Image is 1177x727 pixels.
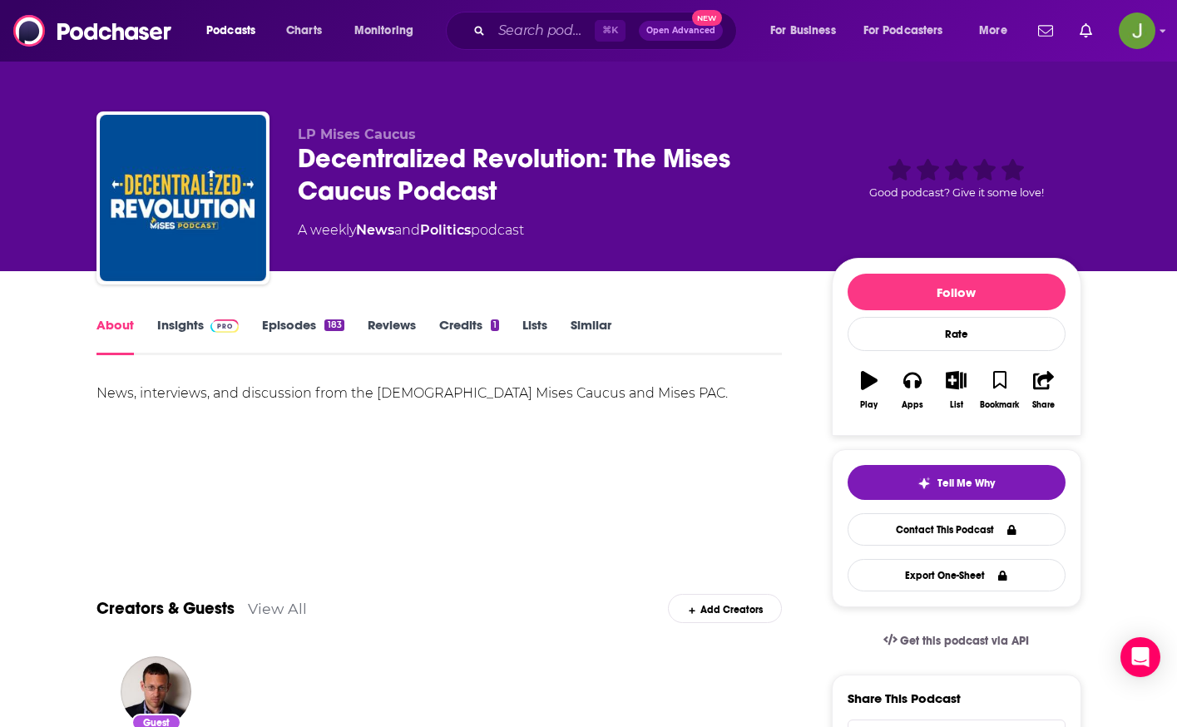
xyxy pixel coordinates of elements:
a: Credits1 [439,317,499,355]
a: InsightsPodchaser Pro [157,317,240,355]
a: Creators & Guests [96,598,235,619]
button: Open AdvancedNew [639,21,723,41]
a: Show notifications dropdown [1073,17,1099,45]
img: tell me why sparkle [917,477,931,490]
a: News [356,222,394,238]
input: Search podcasts, credits, & more... [492,17,595,44]
span: Logged in as jon47193 [1119,12,1155,49]
img: Decentralized Revolution: The Mises Caucus Podcast [100,115,266,281]
div: Open Intercom Messenger [1120,637,1160,677]
div: 183 [324,319,344,331]
div: Bookmark [980,400,1019,410]
span: Monitoring [354,19,413,42]
button: open menu [195,17,277,44]
button: Apps [891,360,934,420]
a: Contact This Podcast [848,513,1066,546]
span: ⌘ K [595,20,626,42]
div: Share [1032,400,1055,410]
span: Get this podcast via API [900,634,1029,648]
div: A weekly podcast [298,220,524,240]
span: For Business [770,19,836,42]
img: User Profile [1119,12,1155,49]
h3: Share This Podcast [848,690,961,706]
img: Spike Cohen [121,656,191,727]
span: Open Advanced [646,27,715,35]
button: Bookmark [978,360,1021,420]
a: Get this podcast via API [870,621,1043,661]
a: View All [248,600,307,617]
button: Share [1021,360,1065,420]
button: open menu [967,17,1028,44]
div: Good podcast? Give it some love! [832,126,1081,230]
span: New [692,10,722,26]
span: and [394,222,420,238]
div: Play [860,400,878,410]
img: Podchaser - Follow, Share and Rate Podcasts [13,15,173,47]
button: Show profile menu [1119,12,1155,49]
div: News, interviews, and discussion from the [DEMOGRAPHIC_DATA] Mises Caucus and Mises PAC. [96,382,783,405]
button: tell me why sparkleTell Me Why [848,465,1066,500]
a: Politics [420,222,471,238]
div: Rate [848,317,1066,351]
span: For Podcasters [863,19,943,42]
img: Podchaser Pro [210,319,240,333]
button: Export One-Sheet [848,559,1066,591]
button: open menu [343,17,435,44]
div: Add Creators [668,594,782,623]
button: List [934,360,977,420]
span: Tell Me Why [937,477,995,490]
button: Play [848,360,891,420]
div: Apps [902,400,923,410]
button: open menu [853,17,967,44]
a: Show notifications dropdown [1031,17,1060,45]
a: About [96,317,134,355]
div: Search podcasts, credits, & more... [462,12,753,50]
a: Similar [571,317,611,355]
span: Good podcast? Give it some love! [869,186,1044,199]
span: Podcasts [206,19,255,42]
a: Episodes183 [262,317,344,355]
button: open menu [759,17,857,44]
div: List [950,400,963,410]
span: More [979,19,1007,42]
span: Charts [286,19,322,42]
span: LP Mises Caucus [298,126,416,142]
div: 1 [491,319,499,331]
button: Follow [848,274,1066,310]
a: Charts [275,17,332,44]
a: Lists [522,317,547,355]
a: Reviews [368,317,416,355]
